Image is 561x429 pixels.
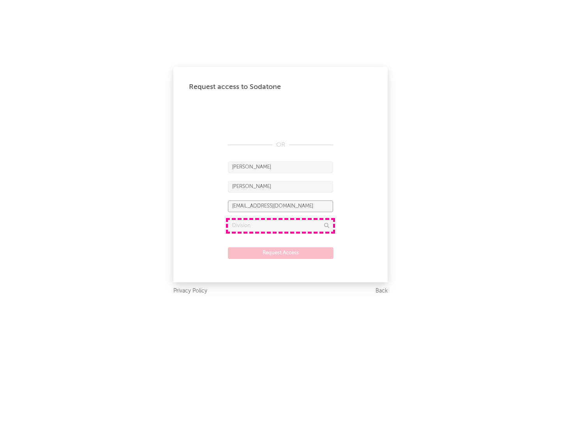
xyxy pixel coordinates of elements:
[228,200,333,212] input: Email
[189,82,372,92] div: Request access to Sodatone
[228,181,333,193] input: Last Name
[228,161,333,173] input: First Name
[228,220,333,232] input: Division
[228,247,333,259] button: Request Access
[173,286,207,296] a: Privacy Policy
[228,140,333,150] div: OR
[376,286,388,296] a: Back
